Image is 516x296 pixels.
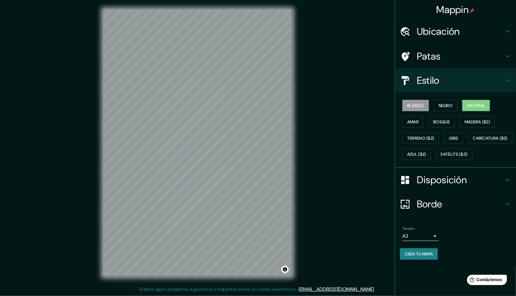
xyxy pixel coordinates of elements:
[449,135,458,141] font: Gris
[417,74,440,87] font: Estilo
[407,119,419,125] font: Amar
[395,44,516,68] div: Patas
[460,116,495,128] button: Madera ($2)
[407,135,434,141] font: Terreno ($2)
[376,286,377,292] font: .
[444,132,463,144] button: Gris
[103,10,292,276] canvas: Mapa
[374,286,375,292] font: .
[417,25,460,38] font: Ubicación
[281,266,289,273] button: Activar o desactivar atribución
[468,132,513,144] button: Caricatura ($2)
[402,148,431,160] button: Azul ($2)
[299,286,374,292] a: [EMAIL_ADDRESS][DOMAIN_NAME]
[395,168,516,192] div: Disposición
[395,19,516,44] div: Ubicación
[436,148,472,160] button: Satélite ($3)
[417,198,442,210] font: Borde
[441,152,468,157] font: Satélite ($3)
[417,174,467,186] font: Disposición
[465,119,490,125] font: Madera ($2)
[402,132,439,144] button: Terreno ($2)
[402,231,439,241] div: A3
[405,251,433,257] font: Crea tu mapa
[470,8,475,13] img: pin-icon.png
[433,119,450,125] font: Bosque
[417,50,441,63] font: Patas
[139,286,299,292] font: Si tiene algún problema, sugerencia o inquietud, envíe un correo electrónico a
[434,100,458,111] button: Negro
[402,226,415,231] font: Tamaño
[439,103,453,108] font: Negro
[467,103,485,108] font: Natural
[402,233,408,239] font: A3
[402,116,424,128] button: Amar
[428,116,455,128] button: Bosque
[395,192,516,216] div: Borde
[407,103,424,108] font: Blanco
[395,68,516,93] div: Estilo
[462,100,490,111] button: Natural
[473,135,508,141] font: Caricatura ($2)
[407,152,426,157] font: Azul ($2)
[462,272,509,289] iframe: Lanzador de widgets de ayuda
[402,100,429,111] button: Blanco
[400,248,438,260] button: Crea tu mapa
[436,3,469,16] font: Mappin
